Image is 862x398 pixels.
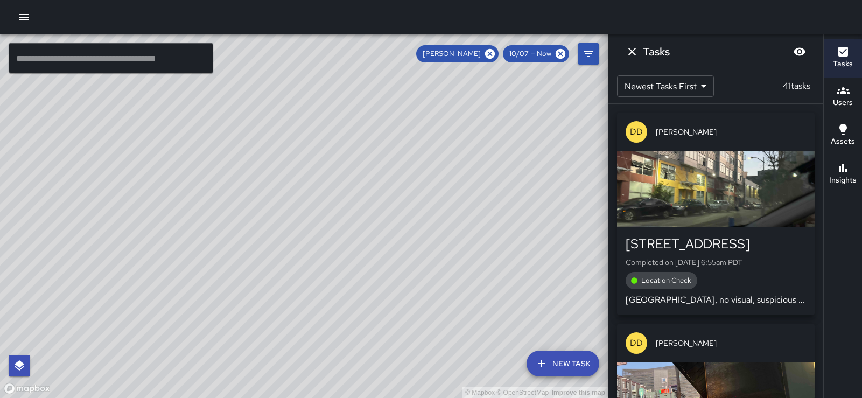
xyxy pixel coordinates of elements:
[829,174,857,186] h6: Insights
[656,338,806,348] span: [PERSON_NAME]
[779,80,815,93] p: 41 tasks
[626,257,806,268] p: Completed on [DATE] 6:55am PDT
[824,39,862,78] button: Tasks
[621,41,643,62] button: Dismiss
[527,351,599,376] button: New Task
[831,136,855,148] h6: Assets
[635,275,697,286] span: Location Check
[833,58,853,70] h6: Tasks
[578,43,599,65] button: Filters
[503,45,569,62] div: 10/07 — Now
[824,155,862,194] button: Insights
[416,45,499,62] div: [PERSON_NAME]
[416,48,487,59] span: [PERSON_NAME]
[833,97,853,109] h6: Users
[630,337,643,350] p: DD
[626,294,806,306] p: [GEOGRAPHIC_DATA], no visual, suspicious activity all clear
[626,235,806,253] div: [STREET_ADDRESS]
[824,78,862,116] button: Users
[789,41,810,62] button: Blur
[617,113,815,315] button: DD[PERSON_NAME][STREET_ADDRESS]Completed on [DATE] 6:55am PDTLocation Check[GEOGRAPHIC_DATA], no ...
[503,48,558,59] span: 10/07 — Now
[656,127,806,137] span: [PERSON_NAME]
[630,125,643,138] p: DD
[643,43,670,60] h6: Tasks
[824,116,862,155] button: Assets
[617,75,714,97] div: Newest Tasks First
